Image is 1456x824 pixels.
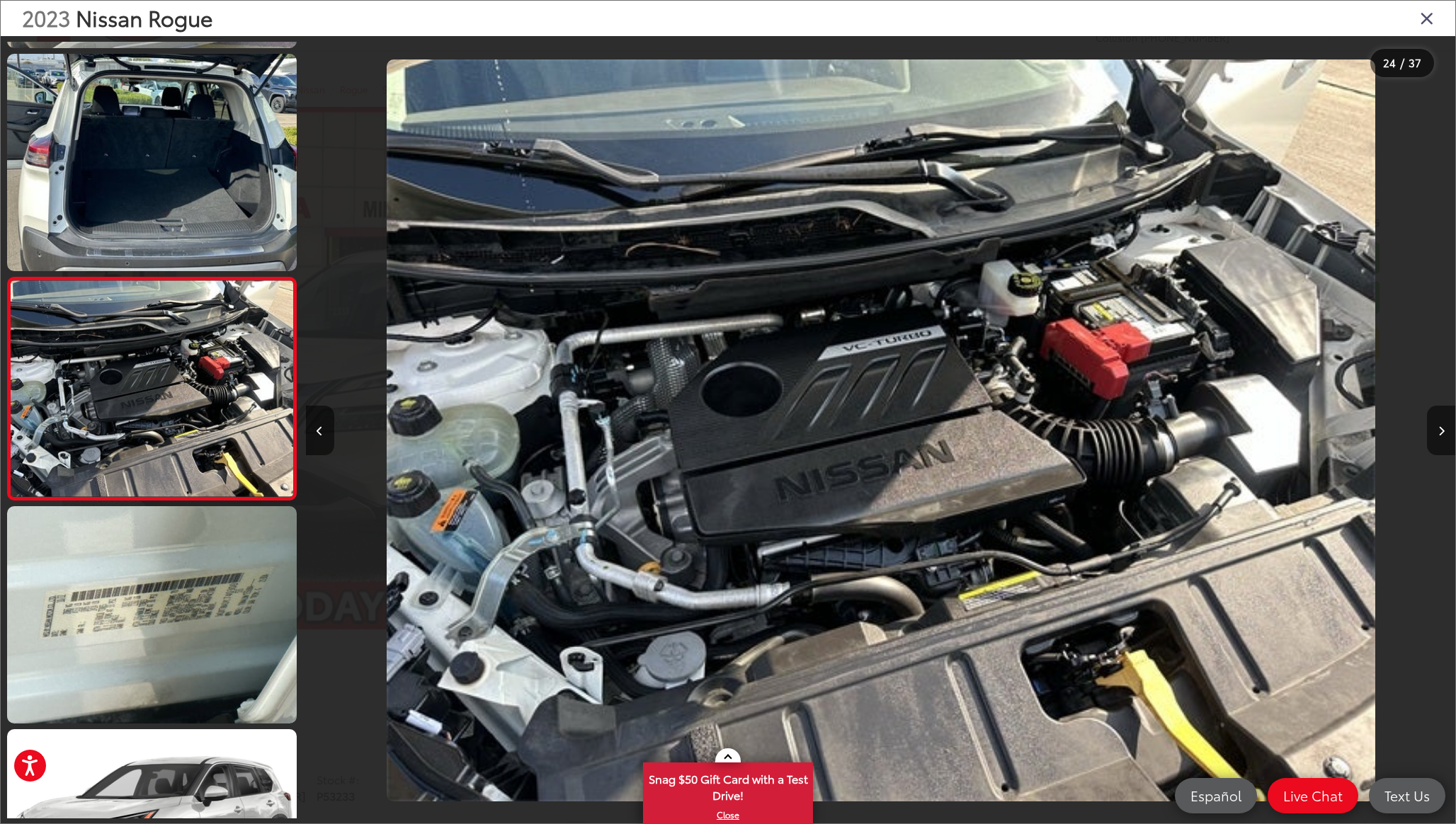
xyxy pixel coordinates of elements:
span: Live Chat [1276,786,1350,804]
img: 2023 Nissan Rogue SV [4,52,300,273]
div: 2023 Nissan Rogue SV 23 [306,59,1455,801]
span: 24 [1383,55,1396,70]
span: / [1399,58,1406,68]
span: Español [1183,786,1249,804]
a: Live Chat [1268,778,1358,813]
span: Text Us [1377,786,1437,804]
img: 2023 Nissan Rogue SV [8,280,296,496]
i: Close gallery [1420,8,1434,27]
button: Previous image [306,406,334,455]
span: 2023 [22,2,70,33]
a: Text Us [1369,778,1445,813]
span: Nissan Rogue [76,2,212,33]
button: Next image [1427,406,1455,455]
img: 2023 Nissan Rogue SV [4,504,300,726]
span: 37 [1409,55,1421,70]
span: Snag $50 Gift Card with a Test Drive! [644,764,812,807]
a: Español [1175,778,1257,813]
img: 2023 Nissan Rogue SV [387,59,1376,801]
